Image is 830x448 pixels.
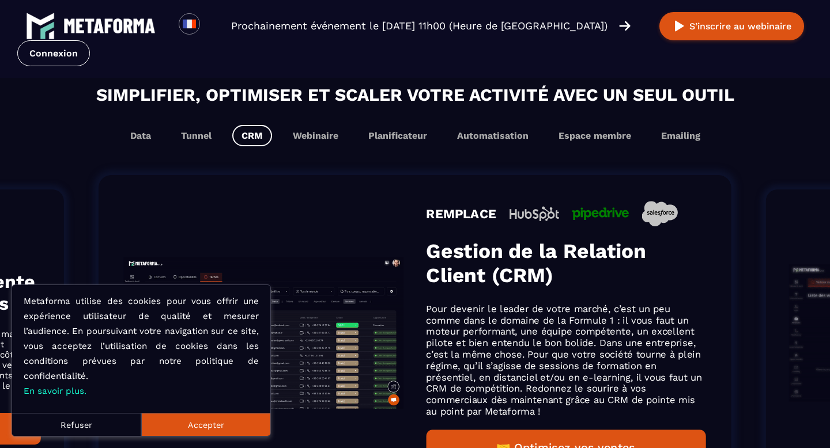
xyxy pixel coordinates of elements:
button: Tunnel [172,125,221,146]
button: CRM [232,125,272,146]
button: Planificateur [359,125,436,146]
button: Refuser [12,413,141,436]
h2: Simplifier, optimiser et scaler votre activité avec un seul outil [12,82,818,108]
a: Connexion [17,40,90,66]
img: fr [182,17,197,31]
button: Webinaire [284,125,348,146]
p: Metaforma utilise des cookies pour vous offrir une expérience utilisateur de qualité et mesurer l... [24,294,259,398]
img: icon [572,208,629,220]
img: gif [124,257,403,409]
div: Search for option [200,13,228,39]
img: logo [26,12,55,40]
a: En savoir plus. [24,386,86,396]
button: Data [121,125,160,146]
input: Search for option [210,19,218,33]
img: logo [63,18,156,33]
h4: REMPLACE [427,206,497,221]
img: icon [510,206,560,221]
h3: Gestion de la Relation Client (CRM) [427,239,706,287]
img: arrow-right [619,20,631,32]
img: icon [642,201,678,226]
img: play [672,19,686,33]
p: Prochainement événement le [DATE] 11h00 (Heure de [GEOGRAPHIC_DATA]) [231,18,608,34]
p: Pour devenir le leader de votre marché, c’est un peu comme dans le domaine de la Formule 1 : il v... [427,303,706,417]
button: S’inscrire au webinaire [659,12,804,40]
button: Emailing [652,125,710,146]
button: Accepter [141,413,270,436]
button: Espace membre [549,125,640,146]
button: Automatisation [448,125,538,146]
